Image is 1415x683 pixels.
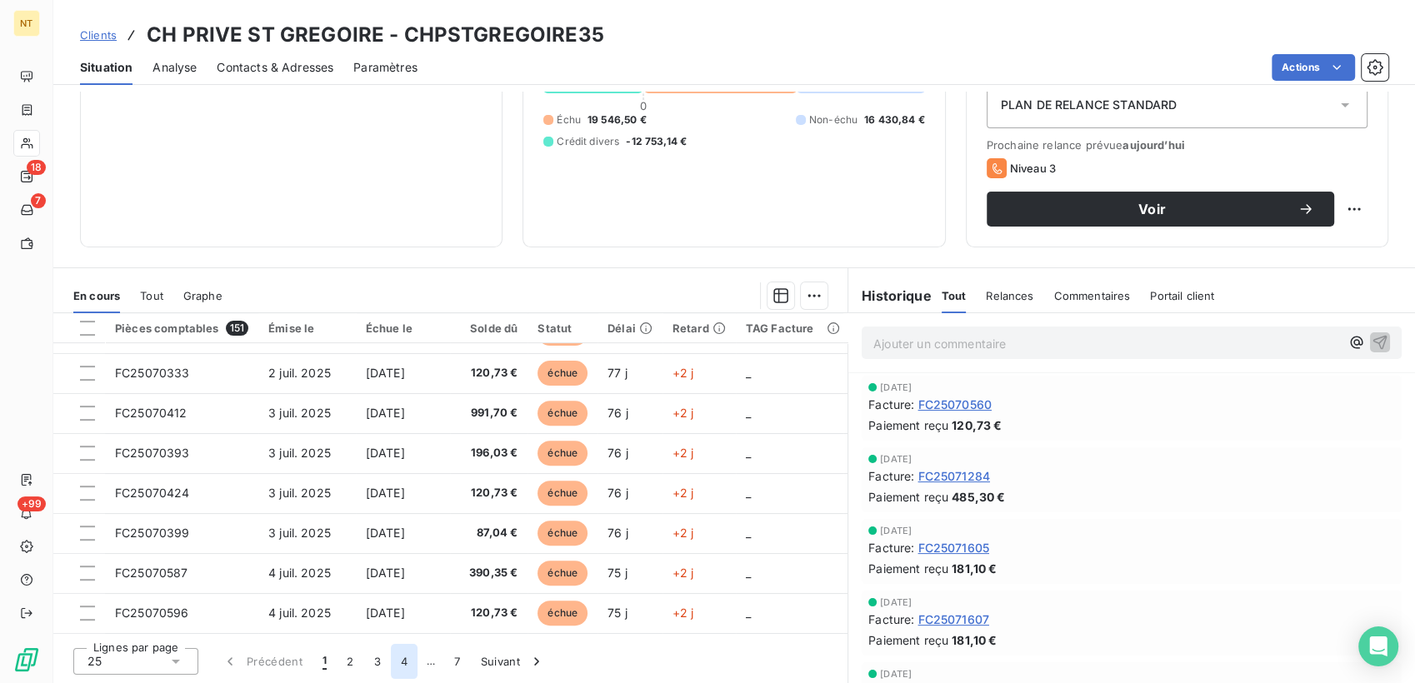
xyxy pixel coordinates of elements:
[607,406,628,420] span: 76 j
[640,99,647,112] span: 0
[868,560,948,577] span: Paiement reçu
[80,27,117,43] a: Clients
[672,446,694,460] span: +2 j
[1358,626,1398,666] div: Open Intercom Messenger
[537,561,587,586] span: échue
[607,486,628,500] span: 76 j
[268,606,331,620] span: 4 juil. 2025
[27,160,46,175] span: 18
[460,605,518,621] span: 120,73 €
[868,611,914,628] span: Facture :
[87,653,102,670] span: 25
[268,366,331,380] span: 2 juil. 2025
[746,322,834,335] div: TAG Facture
[140,289,163,302] span: Tout
[1122,138,1185,152] span: aujourd’hui
[952,631,997,649] span: 181,10 €
[809,112,857,127] span: Non-échu
[880,382,912,392] span: [DATE]
[1007,202,1297,216] span: Voir
[746,366,751,380] span: _
[115,526,190,540] span: FC25070399
[864,112,925,127] span: 16 430,84 €
[115,566,188,580] span: FC25070587
[746,566,751,580] span: _
[672,486,694,500] span: +2 j
[952,560,997,577] span: 181,10 €
[672,526,694,540] span: +2 j
[987,138,1367,152] span: Prochaine relance prévue
[987,192,1334,227] button: Voir
[672,566,694,580] span: +2 j
[353,59,417,76] span: Paramètres
[1272,54,1355,81] button: Actions
[746,446,751,460] span: _
[115,486,190,500] span: FC25070424
[115,321,248,336] div: Pièces comptables
[587,112,647,127] span: 19 546,50 €
[152,59,197,76] span: Analyse
[366,322,440,335] div: Échue le
[537,481,587,506] span: échue
[868,416,948,434] span: Paiement reçu
[537,441,587,466] span: échue
[917,539,989,556] span: FC25071605
[115,606,189,620] span: FC25070596
[31,193,46,208] span: 7
[460,525,518,541] span: 87,04 €
[366,526,405,540] span: [DATE]
[366,566,405,580] span: [DATE]
[942,289,967,302] span: Tout
[366,406,405,420] span: [DATE]
[537,361,587,386] span: échue
[746,526,751,540] span: _
[364,644,391,679] button: 3
[607,366,627,380] span: 77 j
[880,597,912,607] span: [DATE]
[80,28,117,42] span: Clients
[1150,289,1214,302] span: Portail client
[471,644,555,679] button: Suivant
[746,406,751,420] span: _
[13,646,40,673] img: Logo LeanPay
[268,322,346,335] div: Émise le
[868,488,948,506] span: Paiement reçu
[868,539,914,556] span: Facture :
[607,322,652,335] div: Délai
[952,416,1002,434] span: 120,73 €
[80,59,132,76] span: Situation
[13,10,40,37] div: NT
[460,445,518,461] span: 196,03 €
[212,644,312,679] button: Précédent
[217,59,333,76] span: Contacts & Adresses
[460,405,518,421] span: 991,70 €
[672,366,694,380] span: +2 j
[115,406,187,420] span: FC25070412
[417,648,444,675] span: …
[880,669,912,679] span: [DATE]
[460,322,518,335] div: Solde dû
[268,526,331,540] span: 3 juil. 2025
[626,134,687,149] span: -12 753,14 €
[366,446,405,460] span: [DATE]
[391,644,417,679] button: 4
[868,631,948,649] span: Paiement reçu
[268,406,331,420] span: 3 juil. 2025
[607,526,628,540] span: 76 j
[115,366,190,380] span: FC25070333
[115,446,190,460] span: FC25070393
[537,322,587,335] div: Statut
[73,289,120,302] span: En cours
[880,526,912,536] span: [DATE]
[537,401,587,426] span: échue
[672,322,726,335] div: Retard
[268,486,331,500] span: 3 juil. 2025
[952,488,1005,506] span: 485,30 €
[672,406,694,420] span: +2 j
[322,653,327,670] span: 1
[607,446,628,460] span: 76 j
[848,286,932,306] h6: Historique
[312,644,337,679] button: 1
[917,467,990,485] span: FC25071284
[337,644,363,679] button: 2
